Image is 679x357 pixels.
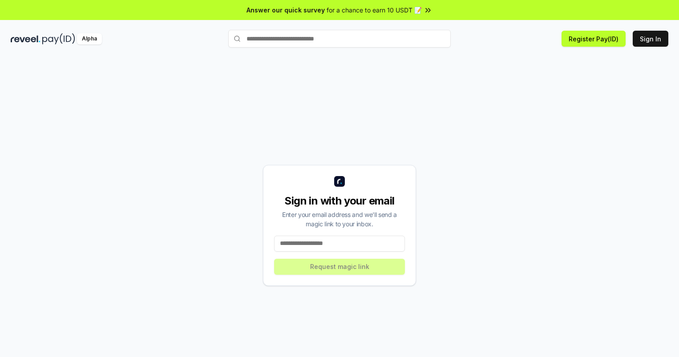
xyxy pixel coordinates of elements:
span: for a chance to earn 10 USDT 📝 [327,5,422,15]
button: Register Pay(ID) [562,31,626,47]
span: Answer our quick survey [247,5,325,15]
button: Sign In [633,31,668,47]
div: Alpha [77,33,102,44]
div: Sign in with your email [274,194,405,208]
div: Enter your email address and we’ll send a magic link to your inbox. [274,210,405,229]
img: pay_id [42,33,75,44]
img: reveel_dark [11,33,40,44]
img: logo_small [334,176,345,187]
